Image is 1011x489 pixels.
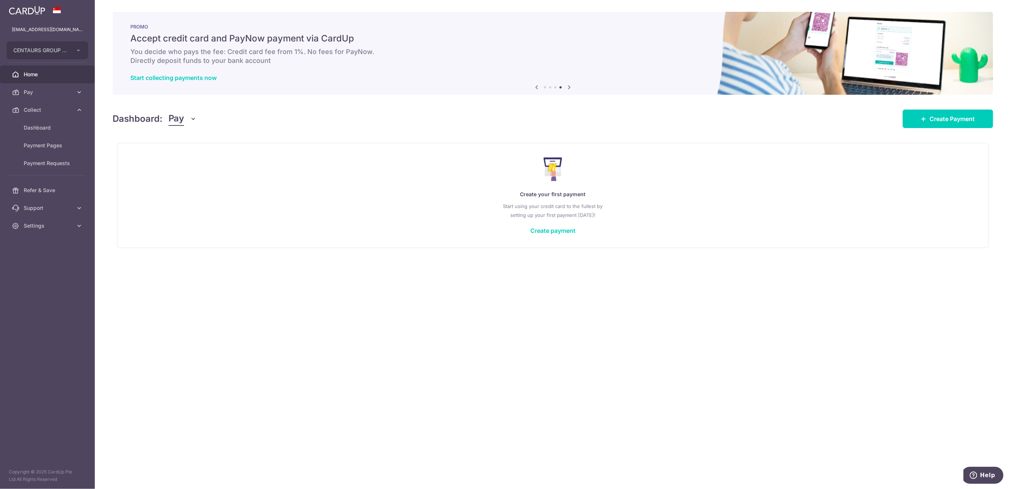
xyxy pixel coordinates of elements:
p: Create your first payment [132,190,974,199]
span: CENTAURS GROUP PRIVATE LIMITED [13,47,68,54]
span: Create Payment [930,114,975,123]
span: Dashboard [24,124,73,131]
p: Start using your credit card to the fullest by setting up your first payment [DATE]! [132,202,974,220]
a: Create Payment [903,110,993,128]
img: Make Payment [544,157,563,181]
img: paynow Banner [113,12,993,95]
h6: You decide who pays the fee: Credit card fee from 1%. No fees for PayNow. Directly deposit funds ... [130,47,975,65]
a: Create payment [530,227,575,234]
span: Support [24,204,73,212]
h4: Dashboard: [113,112,163,125]
button: CENTAURS GROUP PRIVATE LIMITED [7,41,88,59]
button: Pay [168,112,197,126]
span: Payment Requests [24,160,73,167]
iframe: Opens a widget where you can find more information [964,467,1004,485]
span: Pay [168,112,184,126]
p: [EMAIL_ADDRESS][DOMAIN_NAME] [12,26,83,33]
span: Settings [24,222,73,230]
span: Refer & Save [24,187,73,194]
h5: Accept credit card and PayNow payment via CardUp [130,33,975,44]
img: CardUp [9,6,45,15]
span: Pay [24,88,73,96]
a: Start collecting payments now [130,74,217,81]
span: Payment Pages [24,142,73,149]
span: Home [24,71,73,78]
p: PROMO [130,24,975,30]
span: Collect [24,106,73,114]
